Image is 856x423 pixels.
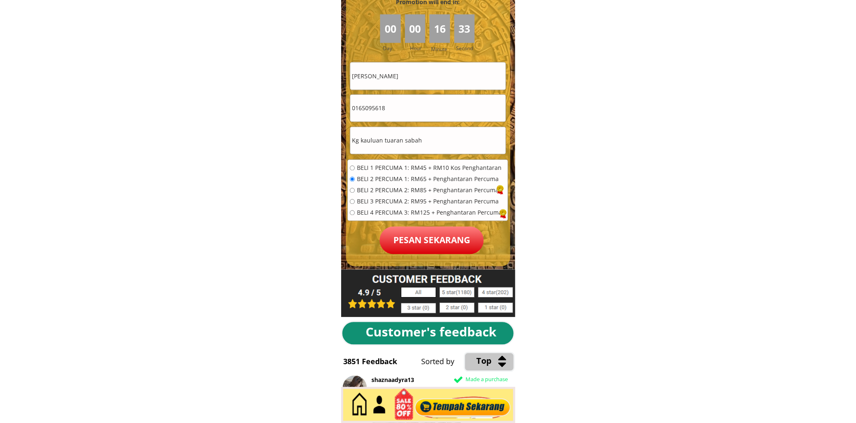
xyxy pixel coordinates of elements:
[350,127,506,154] input: Alamat
[357,165,502,171] span: BELI 1 PERCUMA 1: RM45 + RM10 Kos Penghantaran
[357,188,502,193] span: BELI 2 PERCUMA 2: RM85 + Penghantaran Percuma
[466,375,554,384] div: Made a purchase
[431,45,449,53] h3: Minute
[477,355,551,368] div: Top
[380,227,484,254] p: Pesan sekarang
[366,322,503,342] div: Customer's feedback
[350,95,506,122] input: Telefon
[350,63,506,89] input: Nama
[383,44,404,52] h3: Day
[344,356,409,368] div: 3851 Feedback
[456,44,477,52] h3: Second
[357,210,502,216] span: BELI 4 PERCUMA 3: RM125 + Penghantaran Percuma
[357,199,502,205] span: BELI 3 PERCUMA 2: RM95 + Penghantaran Percuma
[357,176,502,182] span: BELI 2 PERCUMA 1: RM65 + Penghantaran Percuma
[410,44,427,52] h3: Hour
[422,356,616,368] div: Sorted by
[371,376,566,385] div: shaznaadyra13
